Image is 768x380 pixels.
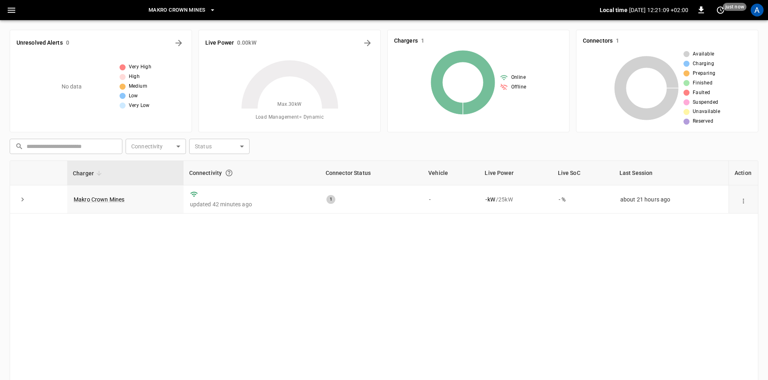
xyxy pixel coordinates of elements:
span: Medium [129,82,147,90]
span: Online [511,74,526,82]
th: Live Power [479,161,552,185]
p: No data [62,82,82,91]
a: Makro Crown Mines [74,196,125,203]
span: High [129,73,140,81]
div: profile-icon [751,4,764,16]
th: Connector Status [320,161,423,185]
span: Load Management = Dynamic [256,113,324,121]
span: Charging [693,60,714,68]
div: Connectivity [189,166,314,180]
span: Very Low [129,102,150,110]
span: Charger [73,168,104,178]
span: Offline [511,83,526,91]
button: set refresh interval [714,4,727,16]
div: 1 [326,195,335,204]
h6: Chargers [394,37,418,45]
span: Preparing [693,70,716,78]
button: Connection between the charger and our software. [222,166,236,180]
span: Faulted [693,89,710,97]
div: action cell options [738,195,749,203]
button: All Alerts [172,37,185,49]
span: Finished [693,79,712,87]
h6: Live Power [205,39,234,47]
td: - % [552,185,614,214]
th: Action [729,161,758,185]
span: Low [129,92,138,100]
th: Live SoC [552,161,614,185]
span: Reserved [693,117,713,125]
button: Makro Crown Mines [145,2,219,18]
td: about 21 hours ago [614,185,729,214]
h6: Unresolved Alerts [17,39,63,47]
span: Very High [129,63,152,71]
span: Max. 30 kW [277,101,301,109]
p: Local time [600,6,628,14]
h6: 1 [421,37,424,45]
span: Unavailable [693,108,720,116]
h6: 1 [616,37,619,45]
span: Available [693,50,714,58]
span: just now [723,3,747,11]
h6: Connectors [583,37,613,45]
button: Energy Overview [361,37,374,49]
p: [DATE] 12:21:09 +02:00 [629,6,688,14]
h6: 0.00 kW [237,39,256,47]
td: - [423,185,479,214]
p: - kW [485,195,495,203]
h6: 0 [66,39,69,47]
span: Suspended [693,99,718,107]
th: Vehicle [423,161,479,185]
span: Makro Crown Mines [149,6,205,15]
div: / 25 kW [485,195,545,203]
button: expand row [17,193,29,205]
p: updated 42 minutes ago [190,200,314,208]
th: Last Session [614,161,729,185]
